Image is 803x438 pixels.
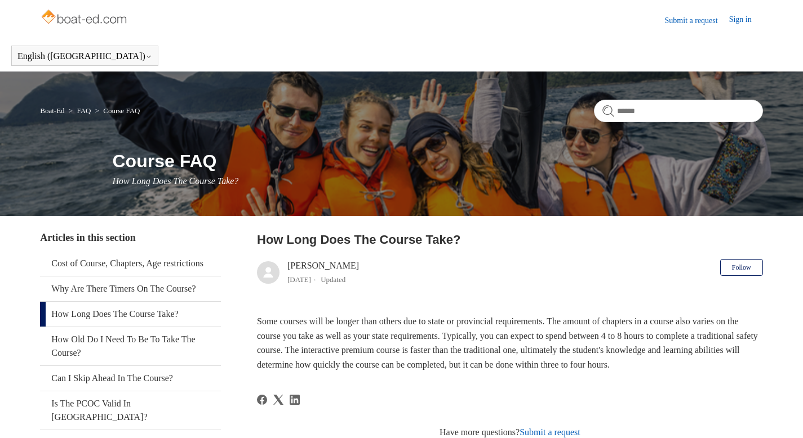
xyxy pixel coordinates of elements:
div: Live chat [765,400,795,430]
a: Course FAQ [103,106,140,115]
h2: How Long Does The Course Take? [257,230,763,249]
a: How Long Does The Course Take? [40,302,221,327]
li: Updated [321,275,345,284]
a: Cost of Course, Chapters, Age restrictions [40,251,221,276]
li: FAQ [66,106,93,115]
svg: Share this page on Facebook [257,395,267,405]
p: Some courses will be longer than others due to state or provincial requirements. The amount of ch... [257,314,763,372]
time: 03/21/2024, 11:28 [287,275,311,284]
a: Boat-Ed [40,106,64,115]
li: Course FAQ [93,106,140,115]
a: Sign in [729,14,763,27]
h1: Course FAQ [113,148,763,175]
li: Boat-Ed [40,106,66,115]
span: Articles in this section [40,232,135,243]
a: FAQ [77,106,91,115]
a: Submit a request [520,427,580,437]
img: Boat-Ed Help Center home page [40,7,130,29]
button: Follow Article [720,259,763,276]
a: Why Are There Timers On The Course? [40,276,221,301]
a: Submit a request [665,15,729,26]
a: How Old Do I Need To Be To Take The Course? [40,327,221,365]
a: Facebook [257,395,267,405]
input: Search [594,100,763,122]
a: LinkedIn [290,395,300,405]
a: Is The PCOC Valid In [GEOGRAPHIC_DATA]? [40,391,221,430]
a: Can I Skip Ahead In The Course? [40,366,221,391]
div: [PERSON_NAME] [287,259,359,286]
button: English ([GEOGRAPHIC_DATA]) [17,51,152,61]
a: X Corp [273,395,283,405]
svg: Share this page on LinkedIn [290,395,300,405]
svg: Share this page on X Corp [273,395,283,405]
span: How Long Does The Course Take? [113,176,239,186]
